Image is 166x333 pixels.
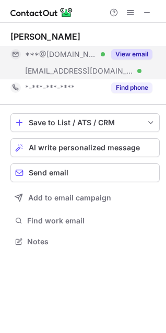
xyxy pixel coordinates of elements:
button: Find work email [10,213,160,228]
span: ***@[DOMAIN_NAME] [25,50,97,59]
button: Reveal Button [111,49,152,60]
div: Save to List / ATS / CRM [29,118,141,127]
button: Reveal Button [111,82,152,93]
button: Add to email campaign [10,188,160,207]
span: Find work email [27,216,156,225]
div: [PERSON_NAME] [10,31,80,42]
button: save-profile-one-click [10,113,160,132]
button: AI write personalized message [10,138,160,157]
span: Add to email campaign [28,194,111,202]
span: AI write personalized message [29,144,140,152]
button: Send email [10,163,160,182]
span: [EMAIL_ADDRESS][DOMAIN_NAME] [25,66,134,76]
button: Notes [10,234,160,249]
img: ContactOut v5.3.10 [10,6,73,19]
span: Notes [27,237,156,246]
span: Send email [29,169,68,177]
